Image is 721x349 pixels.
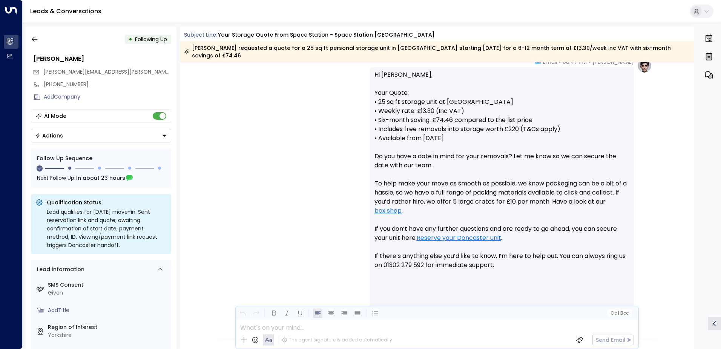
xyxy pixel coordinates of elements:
[44,112,66,120] div: AI Mode
[37,174,165,182] div: Next Follow Up:
[48,281,168,289] label: SMS Consent
[618,310,619,316] span: |
[48,323,168,331] label: Region of Interest
[47,208,167,249] div: Lead qualifies for [DATE] move-in. Sent reservation link and quote; awaiting confirmation of star...
[184,31,217,39] span: Subject Line:
[374,206,402,215] a: box shop
[607,310,631,317] button: Cc|Bcc
[218,31,435,39] div: Your storage quote from Space Station - Space Station [GEOGRAPHIC_DATA]
[48,289,168,297] div: Given
[76,174,125,182] span: In about 23 hours
[184,44,690,59] div: [PERSON_NAME] requested a quote for a 25 sq ft personal storage unit in [GEOGRAPHIC_DATA] startin...
[34,266,84,273] div: Lead Information
[238,309,247,318] button: Undo
[129,32,132,46] div: •
[610,310,628,316] span: Cc Bcc
[48,306,168,314] div: AddTitle
[43,68,171,76] span: nadine.marie@hotmail.co.uk
[31,129,171,142] button: Actions
[48,331,168,339] div: Yorkshire
[47,199,167,206] p: Qualification Status
[637,58,652,73] img: profile-logo.png
[417,233,501,242] a: Reserve your Doncaster unit
[35,132,63,139] div: Actions
[30,7,101,15] a: Leads & Conversations
[33,54,171,63] div: [PERSON_NAME]
[374,70,629,279] p: Hi [PERSON_NAME], Your Quote: • 25 sq ft storage unit at [GEOGRAPHIC_DATA] • Weekly rate: £13.30 ...
[282,337,392,343] div: The agent signature is added automatically
[251,309,261,318] button: Redo
[37,154,165,162] div: Follow Up Sequence
[31,129,171,142] div: Button group with a nested menu
[44,80,171,88] div: [PHONE_NUMBER]
[44,93,171,101] div: AddCompany
[135,36,167,43] span: Following Up
[43,68,213,76] span: [PERSON_NAME][EMAIL_ADDRESS][PERSON_NAME][DOMAIN_NAME]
